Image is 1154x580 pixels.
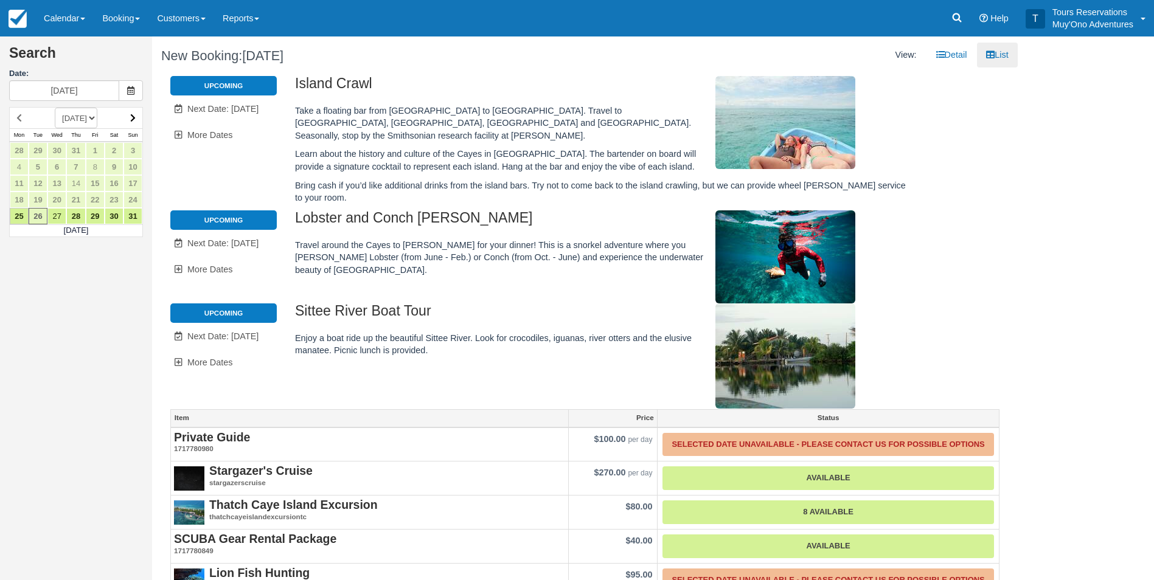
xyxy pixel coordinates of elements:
[66,208,85,224] a: 28
[295,303,912,326] h2: Sittee River Boat Tour
[47,129,66,142] th: Wed
[295,210,912,233] h2: Lobster and Conch [PERSON_NAME]
[715,303,855,409] img: M307-1
[662,466,993,490] a: Available
[174,478,565,488] em: stargazerscruise
[47,192,66,208] a: 20
[86,208,105,224] a: 29
[209,464,313,477] strong: Stargazer's Cruise
[10,129,29,142] th: Mon
[10,208,29,224] a: 25
[47,175,66,192] a: 13
[569,410,658,427] a: Price
[174,431,565,454] a: Private Guide1717780980
[187,357,232,367] span: More Dates
[105,129,123,142] th: Sat
[174,430,250,444] strong: Private Guide
[86,159,105,175] a: 8
[9,46,143,68] h2: Search
[29,192,47,208] a: 19
[123,159,142,175] a: 10
[662,433,993,457] a: Selected Date Unavailable - Please contact us for possible options
[174,546,565,556] em: 1717780849
[625,536,652,545] span: $40.00
[86,175,105,192] a: 15
[86,142,105,159] a: 1
[295,332,912,357] p: Enjoy a boat ride up the beautiful Sittee River. Look for crocodiles, iguanas, river otters and t...
[86,129,105,142] th: Fri
[977,43,1017,67] a: List
[10,175,29,192] a: 11
[105,175,123,192] a: 16
[105,208,123,224] a: 30
[105,142,123,159] a: 2
[715,210,855,303] img: M306-1
[66,175,85,192] a: 14
[66,192,85,208] a: 21
[66,159,85,175] a: 7
[161,49,575,63] h1: New Booking:
[171,410,568,427] a: Item
[209,498,378,511] strong: Thatch Caye Island Excursion
[174,532,336,545] strong: SCUBA Gear Rental Package
[29,159,47,175] a: 5
[123,208,142,224] a: 31
[295,76,912,98] h2: Island Crawl
[662,500,993,524] a: 8 Available
[66,142,85,159] a: 31
[1052,6,1133,18] p: Tours Reservations
[662,534,993,558] a: Available
[295,105,912,142] p: Take a floating bar from [GEOGRAPHIC_DATA] to [GEOGRAPHIC_DATA]. Travel to [GEOGRAPHIC_DATA], [GE...
[10,192,29,208] a: 18
[170,303,277,323] li: Upcoming
[174,499,204,529] img: S296-3
[9,10,27,28] img: checkfront-main-nav-mini-logo.png
[658,410,998,427] a: Status
[170,231,277,256] a: Next Date: [DATE]
[29,175,47,192] a: 12
[295,239,912,277] p: Travel around the Cayes to [PERSON_NAME] for your dinner! This is a snorkel adventure where you [...
[594,468,625,477] span: $270.00
[47,142,66,159] a: 30
[105,159,123,175] a: 9
[295,148,912,173] p: Learn about the history and culture of the Cayes in [GEOGRAPHIC_DATA]. The bartender on board wil...
[29,208,47,224] a: 26
[10,159,29,175] a: 4
[242,48,283,63] span: [DATE]
[628,469,652,477] em: per day
[123,192,142,208] a: 24
[886,43,926,67] li: View:
[715,76,855,169] img: M305-1
[979,14,988,22] i: Help
[1026,9,1045,29] div: T
[9,68,143,80] label: Date:
[174,533,565,556] a: SCUBA Gear Rental Package1717780849
[187,238,259,248] span: Next Date: [DATE]
[174,499,565,522] a: Thatch Caye Island Excursionthatchcayeislandexcursiontc
[187,130,232,140] span: More Dates
[990,13,1009,23] span: Help
[295,179,912,204] p: Bring cash if you’d like additional drinks from the island bars. Try not to come back to the isla...
[209,566,310,579] strong: Lion Fish Hunting
[625,570,652,579] span: $95.00
[10,142,29,159] a: 28
[625,502,652,511] span: $80.00
[47,208,66,224] a: 27
[29,129,47,142] th: Tue
[170,324,277,349] a: Next Date: [DATE]
[187,264,232,274] span: More Dates
[123,129,142,142] th: Sun
[29,142,47,159] a: 29
[187,104,259,114] span: Next Date: [DATE]
[86,192,105,208] a: 22
[170,210,277,230] li: Upcoming
[174,464,565,488] a: Stargazer's Cruisestargazerscruise
[594,434,625,444] span: $100.00
[10,225,143,237] td: [DATE]
[187,331,259,341] span: Next Date: [DATE]
[170,97,277,122] a: Next Date: [DATE]
[174,444,565,454] em: 1717780980
[105,192,123,208] a: 23
[123,175,142,192] a: 17
[174,512,565,522] em: thatchcayeislandexcursiontc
